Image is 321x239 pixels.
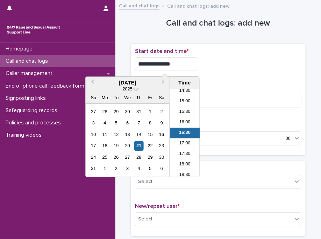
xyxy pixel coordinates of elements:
[170,138,200,149] li: 17:00
[112,130,121,139] div: Choose Tuesday, August 12th, 2025
[134,164,144,173] div: Choose Thursday, September 4th, 2025
[134,130,144,139] div: Choose Thursday, August 14th, 2025
[134,118,144,128] div: Choose Thursday, August 7th, 2025
[134,141,144,151] div: Choose Thursday, August 21st, 2025
[3,46,38,52] p: Homepage
[89,130,98,139] div: Choose Sunday, August 10th, 2025
[157,93,166,103] div: Sa
[119,1,159,9] a: Call and chat logs
[86,77,98,89] button: Previous Month
[123,164,132,173] div: Choose Wednesday, September 3rd, 2025
[89,141,98,151] div: Choose Sunday, August 17th, 2025
[131,18,306,28] h1: Call and chat logs: add new
[100,118,109,128] div: Choose Monday, August 4th, 2025
[89,164,98,173] div: Choose Sunday, August 31st, 2025
[100,164,109,173] div: Choose Monday, September 1st, 2025
[157,152,166,162] div: Choose Saturday, August 30th, 2025
[134,93,144,103] div: Th
[100,152,109,162] div: Choose Monday, August 25th, 2025
[123,118,132,128] div: Choose Wednesday, August 6th, 2025
[89,107,98,116] div: Choose Sunday, July 27th, 2025
[170,159,200,170] li: 18:00
[3,70,58,77] p: Caller management
[170,117,200,128] li: 16:00
[3,83,90,89] p: End of phone call feedback form
[170,149,200,159] li: 17:30
[112,118,121,128] div: Choose Tuesday, August 5th, 2025
[112,93,121,103] div: Tu
[135,203,179,209] span: New/repeat user
[6,23,62,37] img: rhQMoQhaT3yELyF149Cw
[145,164,155,173] div: Choose Friday, September 5th, 2025
[158,77,170,89] button: Next Month
[145,130,155,139] div: Choose Friday, August 15th, 2025
[112,164,121,173] div: Choose Tuesday, September 2nd, 2025
[145,152,155,162] div: Choose Friday, August 29th, 2025
[86,80,170,86] div: [DATE]
[145,118,155,128] div: Choose Friday, August 8th, 2025
[170,86,200,96] li: 14:30
[157,164,166,173] div: Choose Saturday, September 6th, 2025
[123,87,133,92] span: 2025
[157,107,166,116] div: Choose Saturday, August 2nd, 2025
[100,130,109,139] div: Choose Monday, August 11th, 2025
[112,152,121,162] div: Choose Tuesday, August 26th, 2025
[3,132,47,138] p: Training videos
[170,170,200,180] li: 18:30
[3,107,63,114] p: Safeguarding records
[172,80,198,86] div: Time
[3,58,53,64] p: Call and chat logs
[123,130,132,139] div: Choose Wednesday, August 13th, 2025
[167,2,230,9] p: Call and chat logs: add new
[3,95,51,102] p: Signposting links
[123,93,132,103] div: We
[145,107,155,116] div: Choose Friday, August 1st, 2025
[123,152,132,162] div: Choose Wednesday, August 27th, 2025
[145,141,155,151] div: Choose Friday, August 22nd, 2025
[138,178,156,185] div: Select...
[100,93,109,103] div: Mo
[145,93,155,103] div: Fr
[100,107,109,116] div: Choose Monday, July 28th, 2025
[134,107,144,116] div: Choose Thursday, July 31st, 2025
[123,107,132,116] div: Choose Wednesday, July 30th, 2025
[138,216,156,223] div: Select...
[88,106,167,175] div: month 2025-08
[3,120,66,126] p: Policies and processes
[89,152,98,162] div: Choose Sunday, August 24th, 2025
[89,118,98,128] div: Choose Sunday, August 3rd, 2025
[157,130,166,139] div: Choose Saturday, August 16th, 2025
[123,141,132,151] div: Choose Wednesday, August 20th, 2025
[170,96,200,107] li: 15:00
[170,107,200,117] li: 15:30
[157,118,166,128] div: Choose Saturday, August 9th, 2025
[157,141,166,151] div: Choose Saturday, August 23rd, 2025
[134,152,144,162] div: Choose Thursday, August 28th, 2025
[135,48,188,54] span: Start date and time
[89,93,98,103] div: Su
[112,107,121,116] div: Choose Tuesday, July 29th, 2025
[100,141,109,151] div: Choose Monday, August 18th, 2025
[112,141,121,151] div: Choose Tuesday, August 19th, 2025
[170,128,200,138] li: 16:30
